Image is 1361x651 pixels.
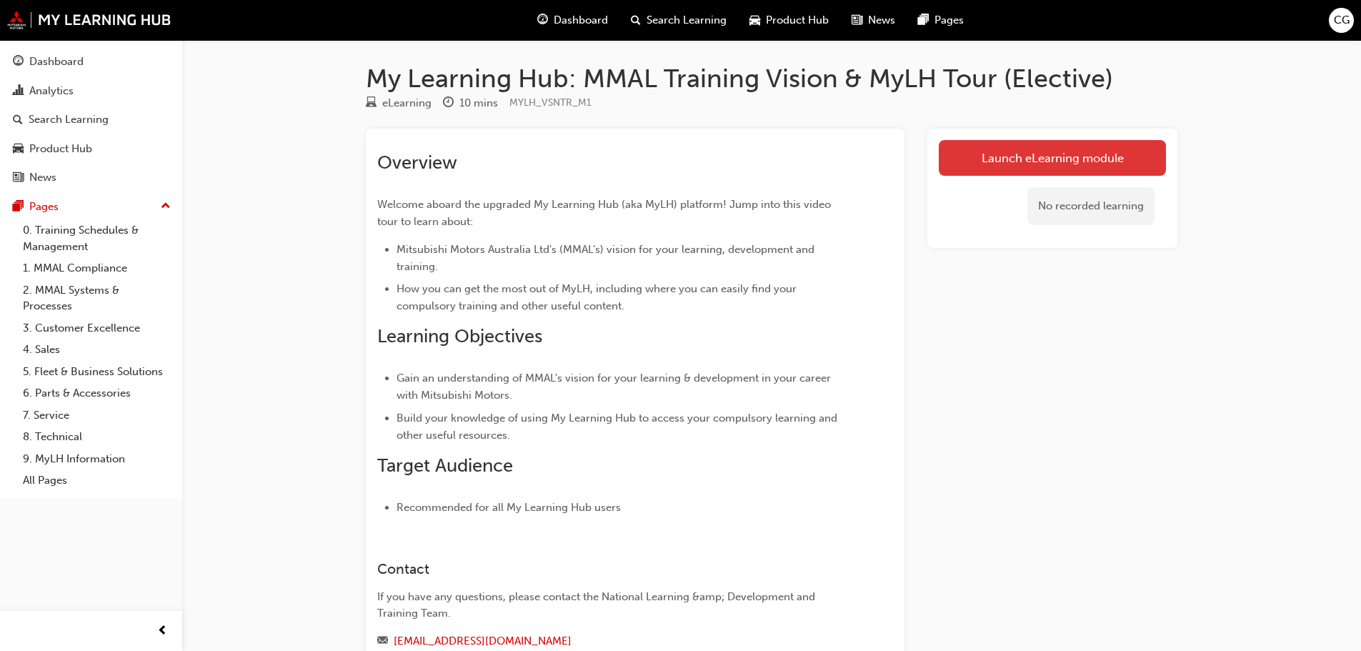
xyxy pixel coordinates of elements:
a: Product Hub [6,136,176,162]
span: email-icon [377,635,388,648]
span: guage-icon [13,56,24,69]
a: 6. Parts & Accessories [17,382,176,404]
div: Pages [29,199,59,215]
a: 9. MyLH Information [17,448,176,470]
span: Gain an understanding of MMAL's vision for your learning & development in your career with Mitsub... [397,372,834,402]
h1: My Learning Hub: MMAL Training Vision & MyLH Tour (Elective) [366,63,1177,94]
span: Recommended for all My Learning Hub users [397,501,621,514]
a: search-iconSearch Learning [619,6,738,35]
span: Product Hub [766,12,829,29]
span: Mitsubishi Motors Australia Ltd's (MMAL's) vision for your learning, development and training. [397,243,817,273]
span: Dashboard [554,12,608,29]
button: Pages [6,194,176,220]
span: search-icon [13,114,23,126]
a: 5. Fleet & Business Solutions [17,361,176,383]
a: [EMAIL_ADDRESS][DOMAIN_NAME] [394,635,572,647]
span: search-icon [631,11,641,29]
div: No recorded learning [1027,187,1155,225]
a: 0. Training Schedules & Management [17,219,176,257]
h3: Contact [377,561,842,577]
div: Search Learning [29,111,109,128]
span: news-icon [852,11,862,29]
div: Product Hub [29,141,92,157]
div: 10 mins [459,95,498,111]
span: guage-icon [537,11,548,29]
a: guage-iconDashboard [526,6,619,35]
span: Welcome aboard the upgraded My Learning Hub (aka MyLH) platform! Jump into this video tour to lea... [377,198,834,228]
span: learningResourceType_ELEARNING-icon [366,97,377,110]
a: car-iconProduct Hub [738,6,840,35]
div: eLearning [382,95,432,111]
a: Launch eLearning module [939,140,1166,176]
img: mmal [7,11,171,29]
span: Overview [377,151,457,174]
span: news-icon [13,172,24,184]
span: Build your knowledge of using My Learning Hub to access your compulsory learning and other useful... [397,412,840,442]
span: up-icon [161,197,171,216]
a: 7. Service [17,404,176,427]
button: CG [1329,8,1354,33]
div: If you have any questions, please contact the National Learning &amp; Development and Training Team. [377,589,842,621]
a: Analytics [6,78,176,104]
button: DashboardAnalyticsSearch LearningProduct HubNews [6,46,176,194]
a: Search Learning [6,106,176,133]
a: All Pages [17,469,176,492]
a: 3. Customer Excellence [17,317,176,339]
span: chart-icon [13,85,24,98]
a: 1. MMAL Compliance [17,257,176,279]
a: Dashboard [6,49,176,75]
span: How you can get the most out of MyLH, including where you can easily find your compulsory trainin... [397,282,799,312]
a: news-iconNews [840,6,907,35]
span: Search Learning [647,12,727,29]
span: CG [1334,12,1350,29]
span: Pages [934,12,964,29]
a: pages-iconPages [907,6,975,35]
span: pages-icon [13,201,24,214]
div: Analytics [29,83,74,99]
a: 4. Sales [17,339,176,361]
a: News [6,164,176,191]
span: Target Audience [377,454,513,477]
a: 8. Technical [17,426,176,448]
span: Learning Objectives [377,325,542,347]
a: 2. MMAL Systems & Processes [17,279,176,317]
div: Email [377,632,842,650]
div: Type [366,94,432,112]
span: News [868,12,895,29]
span: car-icon [749,11,760,29]
span: car-icon [13,143,24,156]
span: prev-icon [157,622,168,640]
span: Learning resource code [509,96,592,109]
div: News [29,169,56,186]
div: Duration [443,94,498,112]
span: pages-icon [918,11,929,29]
div: Dashboard [29,54,84,70]
span: clock-icon [443,97,454,110]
